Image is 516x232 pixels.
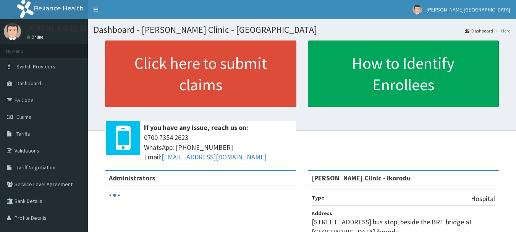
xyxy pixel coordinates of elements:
a: Click here to submit claims [105,41,296,107]
span: Tariff Negotiation [16,164,55,171]
a: Online [27,34,45,40]
a: [EMAIL_ADDRESS][DOMAIN_NAME] [162,153,267,161]
span: 0700 7354 2623 WhatsApp: [PHONE_NUMBER] Email: [144,133,293,162]
a: How to Identify Enrollees [308,41,499,107]
img: User Image [4,23,21,40]
b: Administrators [109,174,155,182]
svg: audio-loading [109,190,120,201]
b: If you have any issue, reach us on: [144,123,248,132]
p: Hospital [471,194,495,204]
p: [PERSON_NAME][GEOGRAPHIC_DATA] [27,25,140,32]
img: User Image [412,5,422,15]
h1: Dashboard - [PERSON_NAME] Clinic - [GEOGRAPHIC_DATA] [94,25,510,35]
span: Tariffs [16,130,30,137]
strong: [PERSON_NAME] Clinic - Ikorodu [312,174,411,182]
li: Here [494,28,510,34]
span: [PERSON_NAME][GEOGRAPHIC_DATA] [427,6,510,13]
span: Dashboard [16,80,41,87]
span: Switch Providers [16,63,55,70]
b: Address [312,210,332,217]
b: Type [312,194,324,201]
a: Dashboard [465,28,493,34]
span: Claims [16,114,31,120]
